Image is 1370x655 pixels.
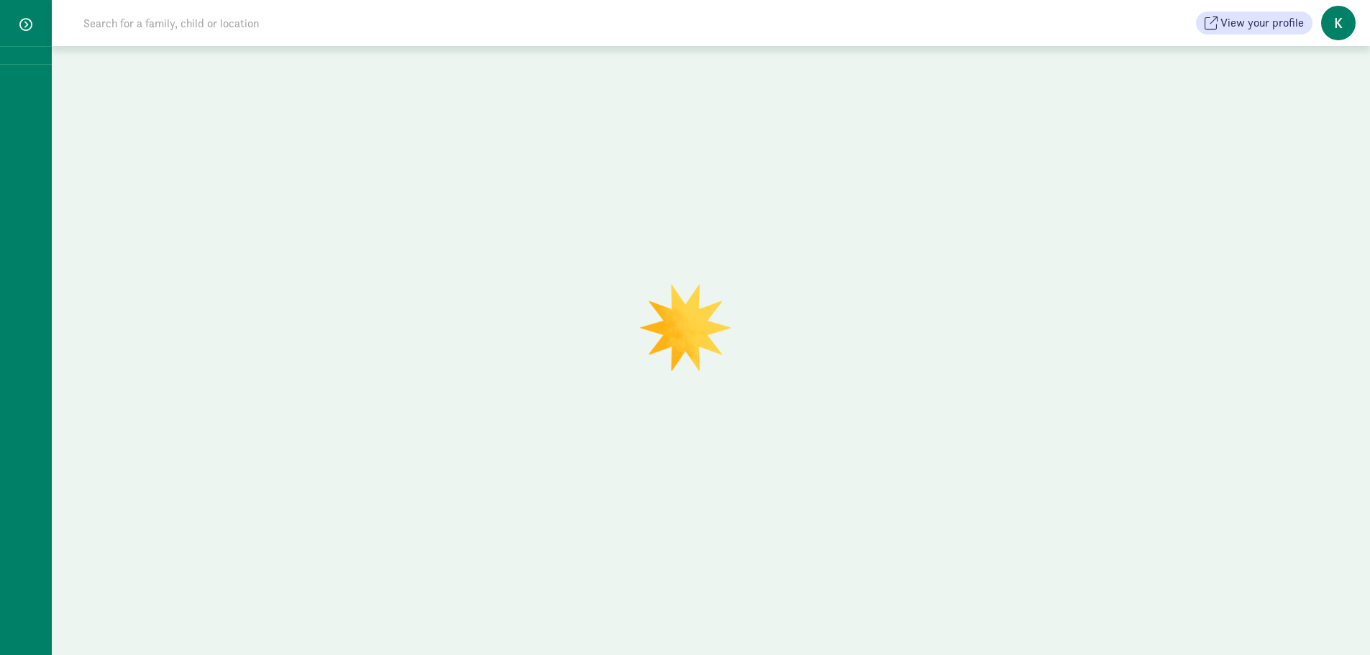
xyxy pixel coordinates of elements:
button: View your profile [1196,12,1312,35]
iframe: Chat Widget [1298,586,1370,655]
input: Search for a family, child or location [75,9,478,37]
span: View your profile [1220,14,1304,32]
span: K [1321,6,1356,40]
